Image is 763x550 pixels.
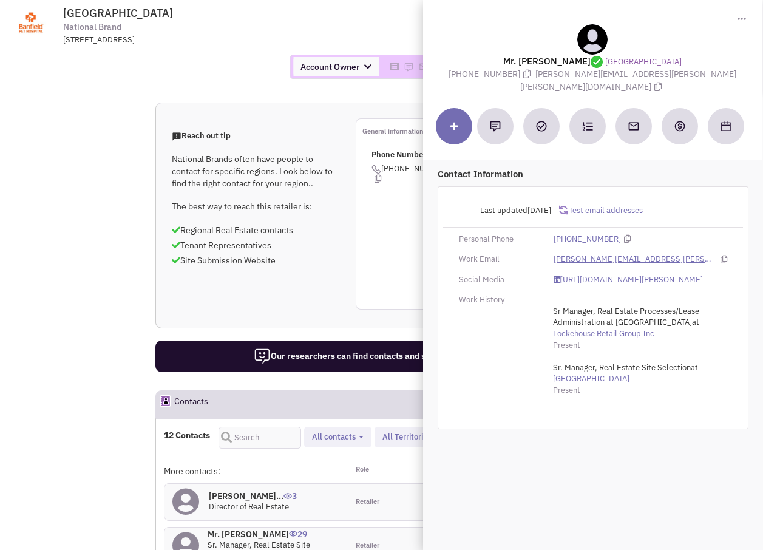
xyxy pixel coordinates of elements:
span: at [553,306,699,339]
span: [PHONE_NUMBER] [449,69,535,80]
img: icon-UserInteraction.png [283,493,292,499]
p: Tenant Representatives [172,239,341,251]
span: All Territories [382,432,431,442]
img: Please add to your accounts [404,62,413,72]
div: Role [348,465,440,477]
button: All contacts [308,431,367,444]
span: [GEOGRAPHIC_DATA] [63,6,173,20]
span: [DATE] [527,205,551,216]
p: Regional Real Estate contacts [172,224,341,236]
span: [PERSON_NAME][EMAIL_ADDRESS][PERSON_NAME][PERSON_NAME][DOMAIN_NAME] [520,69,736,92]
lable: Mr. [PERSON_NAME] [503,55,605,67]
span: Director of Real Estate [209,501,289,512]
img: Verified by our researchers [591,56,603,68]
a: [PERSON_NAME][EMAIL_ADDRESS][PERSON_NAME][PERSON_NAME][DOMAIN_NAME] [554,254,714,265]
span: Sr Manager, Real Estate Processes/Lease Administration at [GEOGRAPHIC_DATA] [553,306,699,328]
span: at [553,362,698,384]
div: Last updated [451,199,559,222]
img: Schedule a Meeting [721,121,731,131]
img: icon-UserInteraction.png [289,531,297,537]
p: General information [362,125,524,137]
p: Site Submission Website [172,254,341,267]
input: Search [219,427,301,449]
span: Our researchers can find contacts and site submission requirements [254,350,537,361]
img: Subscribe to a cadence [582,121,593,132]
div: Personal Phone [451,234,546,245]
span: All contacts [312,432,356,442]
button: All Territories [379,431,443,444]
span: Account Owner [293,57,379,76]
span: Sr. Manager, Real Estate Site Selection [553,362,691,373]
p: National Brands often have people to contact for specific regions. Look below to find the right c... [172,153,341,189]
a: [GEOGRAPHIC_DATA] [605,56,682,68]
div: More contacts: [164,465,348,477]
img: Create a deal [674,120,686,132]
h4: Mr. [PERSON_NAME] [208,529,341,540]
span: National Brand [63,21,121,33]
span: 29 [289,520,307,540]
img: Send an email [628,120,640,132]
p: Phone Number [371,149,524,161]
img: icon-phone.png [371,165,381,174]
img: teammate.png [577,24,608,55]
span: Test email addresses [568,205,643,216]
span: Retailer [356,497,379,507]
a: [PHONE_NUMBER] [554,234,621,245]
span: [PHONE_NUMBER] [371,163,524,183]
a: [GEOGRAPHIC_DATA] [553,373,629,385]
img: Add a note [490,121,501,132]
img: icon-researcher-20.png [254,348,271,365]
div: [STREET_ADDRESS] [63,35,380,46]
p: The best way to reach this retailer is: [172,200,341,212]
div: Social Media [451,274,546,286]
div: Work Email [451,254,546,265]
h4: [PERSON_NAME]... [209,491,297,501]
p: Contact Information [438,168,748,180]
span: 3 [283,481,297,501]
a: [URL][DOMAIN_NAME][PERSON_NAME] [554,274,703,286]
span: Present [553,340,580,350]
img: Please add to your accounts [418,62,428,72]
span: Present [553,385,580,395]
h4: 12 Contacts [164,430,210,441]
div: Work History [451,294,546,306]
a: Lockehouse Retail Group Inc [553,328,654,340]
img: Add a Task [536,121,547,132]
span: Reach out tip [172,131,231,141]
h2: Contacts [174,391,208,418]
